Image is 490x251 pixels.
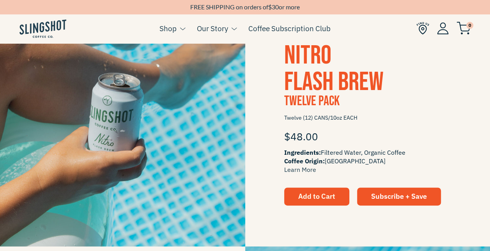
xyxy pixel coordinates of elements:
[284,93,340,110] span: Twelve Pack
[284,125,451,148] div: $48.00
[284,40,384,98] span: Nitro Flash Brew
[466,22,473,29] span: 0
[371,192,427,201] span: Subscribe + Save
[197,23,228,34] a: Our Story
[272,3,279,11] span: 30
[284,187,349,205] button: Add to Cart
[357,187,441,205] a: Subscribe + Save
[416,22,429,35] img: Find Us
[456,22,471,35] img: cart
[284,111,451,125] span: Twelve (12) CANS/10oz EACH
[284,40,384,98] a: NitroFlash Brew
[268,3,272,11] span: $
[437,22,449,34] img: Account
[159,23,177,34] a: Shop
[298,192,335,201] span: Add to Cart
[284,148,451,174] span: Filtered Water, Organic Coffee [GEOGRAPHIC_DATA]
[248,23,331,34] a: Coffee Subscription Club
[284,157,325,165] span: Coffee Origin:
[284,166,316,173] a: Learn More
[284,148,321,156] span: Ingredients:
[456,24,471,33] a: 0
